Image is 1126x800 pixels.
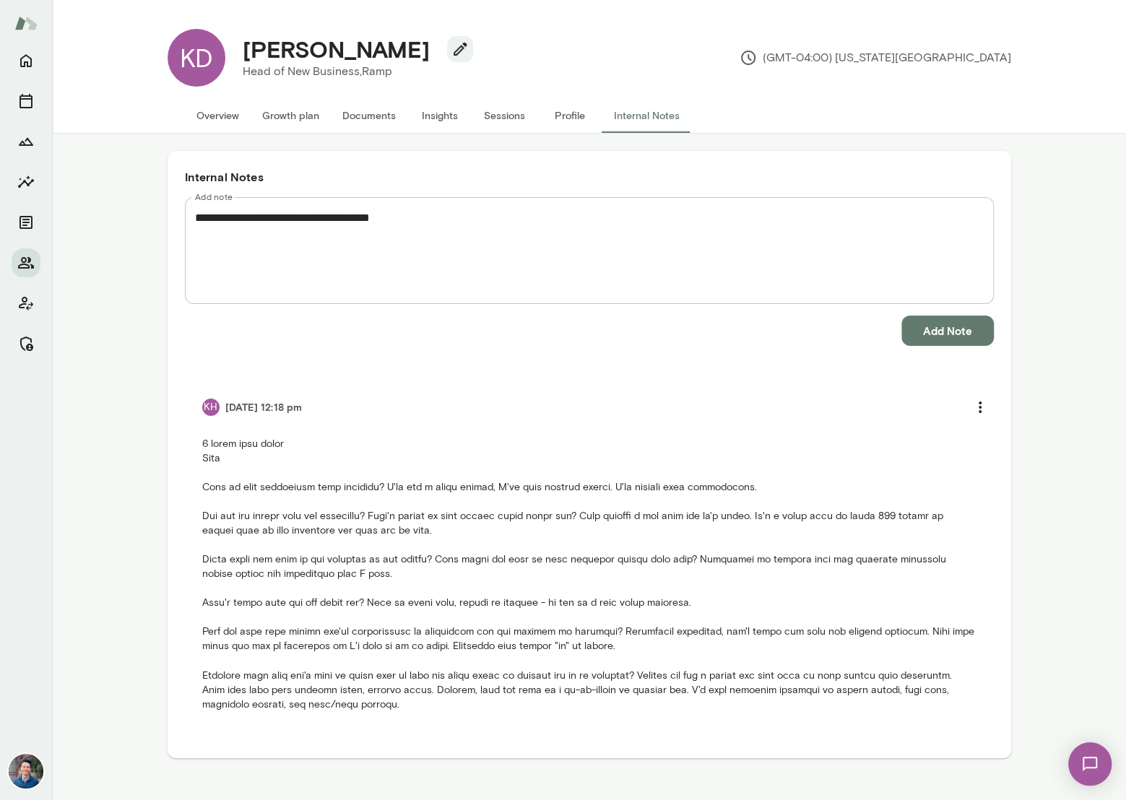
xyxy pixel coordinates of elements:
h6: [DATE] 12:18 pm [225,400,303,414]
button: Client app [12,289,40,318]
button: Sessions [472,98,537,133]
div: KH [202,399,220,416]
button: Internal Notes [602,98,691,133]
button: Growth plan [251,98,331,133]
p: 6 lorem ipsu dolor Sita Cons ad elit seddoeiusm temp incididu? U'la etd m aliqu enimad, M've quis... [202,437,976,711]
button: Home [12,46,40,75]
button: Documents [12,208,40,237]
h4: [PERSON_NAME] [243,35,430,63]
h6: Internal Notes [185,168,994,186]
button: Insights [12,168,40,196]
div: KD [168,29,225,87]
button: Add Note [901,316,994,346]
button: Overview [185,98,251,133]
img: Alex Yu [9,754,43,788]
button: Growth Plan [12,127,40,156]
img: Mento [14,9,38,37]
p: Head of New Business, Ramp [243,63,462,80]
button: Documents [331,98,407,133]
button: Members [12,248,40,277]
button: Manage [12,329,40,358]
button: more [965,392,995,422]
p: (GMT-04:00) [US_STATE][GEOGRAPHIC_DATA] [740,49,1011,66]
label: Add note [195,191,233,203]
button: Profile [537,98,602,133]
button: Insights [407,98,472,133]
button: Sessions [12,87,40,116]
